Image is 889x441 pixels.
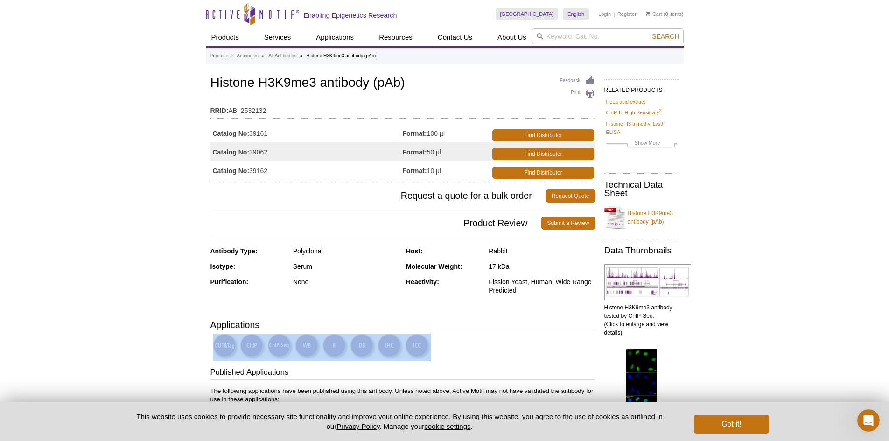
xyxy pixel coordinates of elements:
[336,422,379,430] a: Privacy Policy
[310,28,359,46] a: Applications
[210,278,249,286] strong: Purification:
[432,28,478,46] a: Contact Us
[213,334,238,359] img: CUT&Tag Validated
[598,11,611,17] a: Login
[210,247,258,255] strong: Antibody Type:
[210,124,403,142] td: 39161
[403,142,491,161] td: 50 µl
[378,334,403,359] img: Immunohistochemistry Validated
[120,412,679,431] p: This website uses cookies to provide necessary site functionality and improve your online experie...
[322,334,348,359] img: Immunofluorescence Validated
[268,52,296,60] a: All Antibodies
[541,217,595,230] a: Submit a Review
[300,53,303,58] li: »
[604,303,679,337] p: Histone H3K9me3 antibody tested by ChIP-Seq. (Click to enlarge and view details).
[210,76,595,91] h1: Histone H3K9me3 antibody (pAb)
[546,189,595,203] a: Request Quote
[694,415,769,434] button: Got it!
[496,8,559,20] a: [GEOGRAPHIC_DATA]
[406,278,439,286] strong: Reactivity:
[206,28,245,46] a: Products
[210,367,595,380] h3: Published Applications
[625,348,658,420] img: Histone H3K9me3 antibody (pAb) tested by immunofluorescence.
[606,139,677,149] a: Show More
[237,52,259,60] a: Antibodies
[210,318,595,332] h3: Applications
[304,11,397,20] h2: Enabling Epigenetics Research
[213,148,250,156] strong: Catalog No:
[213,129,250,138] strong: Catalog No:
[606,108,662,117] a: ChIP-IT High Sensitivity®
[210,263,236,270] strong: Isotype:
[406,263,462,270] strong: Molecular Weight:
[295,334,321,359] img: Western Blot Validated
[262,53,265,58] li: »
[857,409,880,432] iframe: Intercom live chat
[293,278,399,286] div: None
[604,203,679,231] a: Histone H3K9me3 antibody (pAb)
[210,106,229,115] strong: RRID:
[267,334,293,359] img: ChIP-Seq Validated
[210,52,228,60] a: Products
[604,264,691,300] img: Histone H3K9me3 antibody tested by ChIP-Seq.
[403,161,491,180] td: 10 µl
[293,247,399,255] div: Polyclonal
[646,11,662,17] a: Cart
[604,181,679,197] h2: Technical Data Sheet
[210,217,542,230] span: Product Review
[617,11,637,17] a: Register
[492,28,532,46] a: About Us
[424,422,470,430] button: cookie settings
[604,246,679,255] h2: Data Thumbnails
[606,119,677,136] a: Histone H3 trimethyl Lys9 ELISA
[659,109,662,113] sup: ®
[560,76,595,86] a: Feedback
[213,167,250,175] strong: Catalog No:
[231,53,233,58] li: »
[489,247,595,255] div: Rabbit
[403,124,491,142] td: 100 µl
[210,142,403,161] td: 39062
[373,28,418,46] a: Resources
[405,334,431,359] img: Immunocytochemistry Validated
[293,262,399,271] div: Serum
[240,334,266,359] img: ChIP Validated
[560,88,595,98] a: Print
[649,32,682,41] button: Search
[210,189,546,203] span: Request a quote for a bulk order
[646,11,650,16] img: Your Cart
[563,8,589,20] a: English
[532,28,684,44] input: Keyword, Cat. No.
[492,167,594,179] a: Find Distributor
[646,8,684,20] li: (0 items)
[403,148,427,156] strong: Format:
[403,129,427,138] strong: Format:
[210,161,403,180] td: 39162
[210,101,595,116] td: AB_2532132
[306,53,376,58] li: Histone H3K9me3 antibody (pAb)
[403,167,427,175] strong: Format:
[492,148,594,160] a: Find Distributor
[489,262,595,271] div: 17 kDa
[604,79,679,96] h2: RELATED PRODUCTS
[492,129,594,141] a: Find Distributor
[652,33,679,40] span: Search
[406,247,423,255] strong: Host:
[614,8,615,20] li: |
[606,98,645,106] a: HeLa acid extract
[259,28,297,46] a: Services
[489,278,595,294] div: Fission Yeast, Human, Wide Range Predicted
[350,334,376,359] img: Dot Blot Validated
